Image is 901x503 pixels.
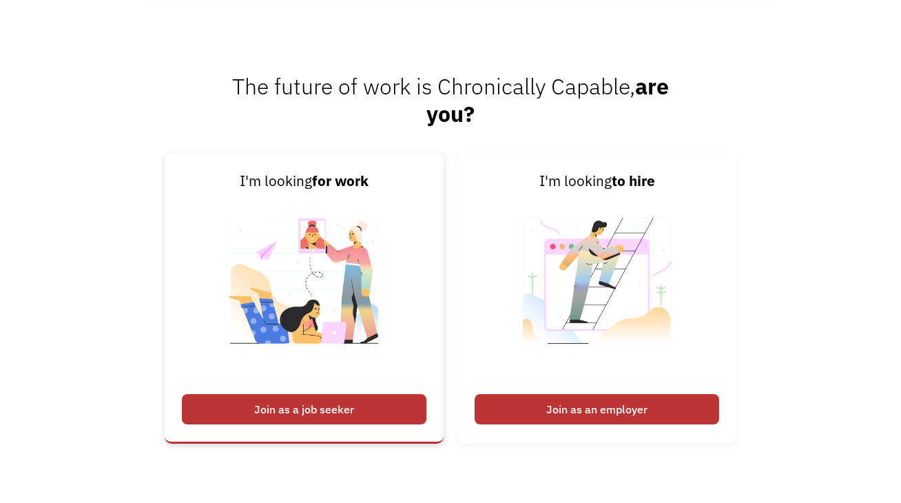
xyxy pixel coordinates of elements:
div: Join as a job seeker [182,394,426,424]
strong: for work [312,172,369,190]
strong: to hire [612,172,655,190]
div: I'm looking [182,170,426,192]
span: The future of work is Chronically Capable, [232,72,669,128]
a: I'm lookingto hireJoin as an employer [457,153,736,444]
a: I'm lookingfor workJoin as a job seeker [165,153,444,444]
img: Chronically Capable Personalized Job Matching [218,192,390,387]
div: I'm looking [475,170,719,192]
div: Join as an employer [475,394,719,424]
strong: are you? [426,72,669,128]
